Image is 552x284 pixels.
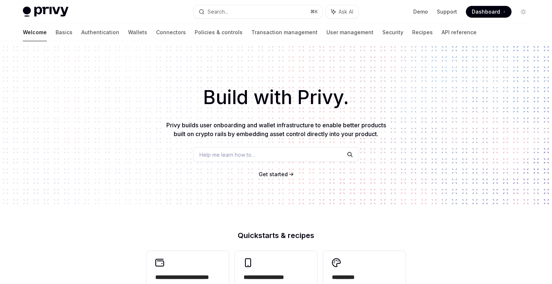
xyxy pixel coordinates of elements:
h1: Build with Privy. [12,83,540,112]
a: Get started [259,171,288,178]
span: Ask AI [339,8,353,15]
img: light logo [23,7,68,17]
a: Recipes [412,24,433,41]
a: Security [382,24,403,41]
div: Search... [208,7,228,16]
a: Wallets [128,24,147,41]
span: Dashboard [472,8,500,15]
a: Demo [413,8,428,15]
a: Basics [56,24,72,41]
a: Welcome [23,24,47,41]
a: User management [326,24,374,41]
h2: Quickstarts & recipes [146,232,406,239]
a: Authentication [81,24,119,41]
span: Get started [259,171,288,177]
button: Search...⌘K [194,5,322,18]
a: Policies & controls [195,24,243,41]
a: API reference [442,24,477,41]
a: Connectors [156,24,186,41]
button: Ask AI [326,5,358,18]
a: Support [437,8,457,15]
a: Dashboard [466,6,512,18]
span: Privy builds user onboarding and wallet infrastructure to enable better products built on crypto ... [166,121,386,138]
a: Transaction management [251,24,318,41]
span: Help me learn how to… [199,151,255,159]
span: ⌘ K [310,9,318,15]
button: Toggle dark mode [517,6,529,18]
